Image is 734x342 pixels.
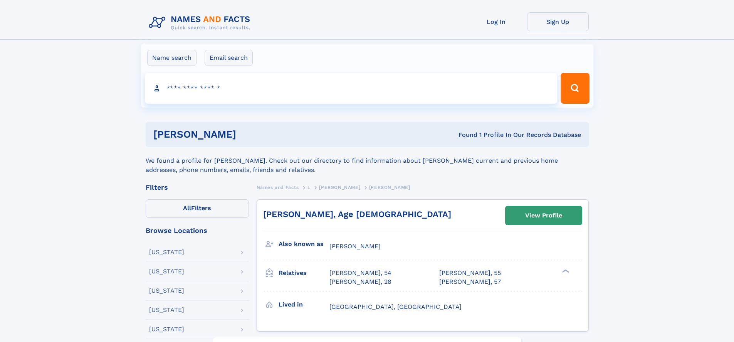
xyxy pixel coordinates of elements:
[263,209,451,219] a: [PERSON_NAME], Age [DEMOGRAPHIC_DATA]
[153,130,348,139] h1: [PERSON_NAME]
[329,269,391,277] a: [PERSON_NAME], 54
[465,12,527,31] a: Log In
[307,182,311,192] a: L
[561,73,589,104] button: Search Button
[329,243,381,250] span: [PERSON_NAME]
[183,204,191,212] span: All
[145,73,558,104] input: search input
[439,278,501,286] a: [PERSON_NAME], 57
[439,269,501,277] a: [PERSON_NAME], 55
[146,199,249,218] label: Filters
[146,12,257,33] img: Logo Names and Facts
[560,269,569,274] div: ❯
[149,268,184,275] div: [US_STATE]
[146,227,249,234] div: Browse Locations
[279,238,329,251] h3: Also known as
[527,12,589,31] a: Sign Up
[149,288,184,294] div: [US_STATE]
[369,185,410,190] span: [PERSON_NAME]
[525,207,562,224] div: View Profile
[279,298,329,311] h3: Lived in
[319,182,360,192] a: [PERSON_NAME]
[347,131,581,139] div: Found 1 Profile In Our Records Database
[329,303,462,310] span: [GEOGRAPHIC_DATA], [GEOGRAPHIC_DATA]
[257,182,299,192] a: Names and Facts
[147,50,197,66] label: Name search
[149,249,184,255] div: [US_STATE]
[319,185,360,190] span: [PERSON_NAME]
[146,147,589,175] div: We found a profile for [PERSON_NAME]. Check out our directory to find information about [PERSON_N...
[307,185,311,190] span: L
[506,206,582,225] a: View Profile
[329,278,391,286] a: [PERSON_NAME], 28
[149,326,184,332] div: [US_STATE]
[146,184,249,191] div: Filters
[279,266,329,280] h3: Relatives
[205,50,253,66] label: Email search
[149,307,184,313] div: [US_STATE]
